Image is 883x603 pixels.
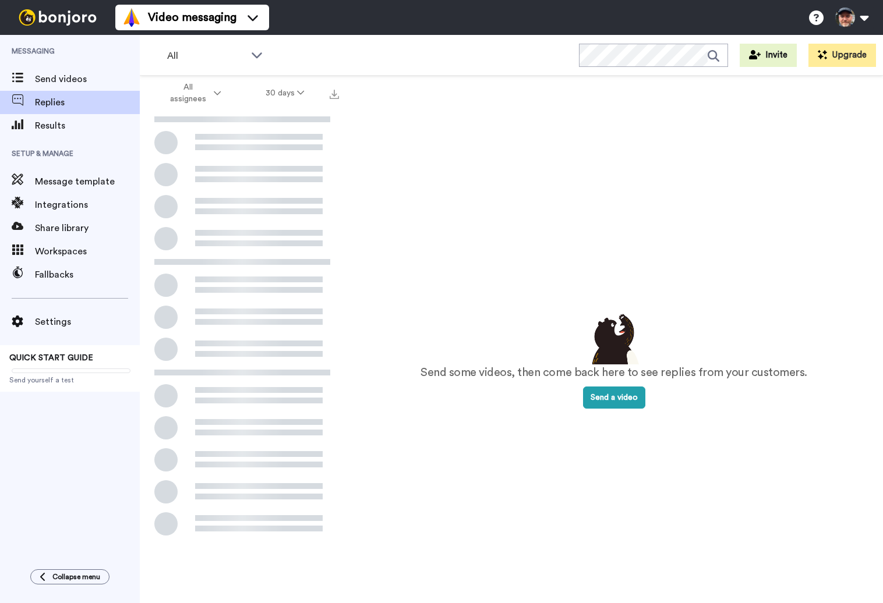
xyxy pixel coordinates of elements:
span: Replies [35,95,140,109]
button: Collapse menu [30,569,110,584]
span: Workspaces [35,244,140,258]
img: vm-color.svg [122,8,141,27]
span: Collapse menu [52,572,100,581]
span: Results [35,119,140,133]
span: Message template [35,175,140,189]
button: Upgrade [808,44,876,67]
button: Invite [740,44,797,67]
img: bj-logo-header-white.svg [14,9,101,26]
span: Send videos [35,72,140,86]
span: Fallbacks [35,268,140,282]
button: All assignees [142,77,243,109]
span: All assignees [164,81,211,105]
p: Send some videos, then come back here to see replies from your customers. [421,364,807,381]
a: Send a video [583,393,645,402]
img: results-emptystates.png [585,311,643,364]
button: Export all results that match these filters now. [326,84,342,102]
span: QUICK START GUIDE [9,354,93,362]
button: Send a video [583,386,645,409]
span: Send yourself a test [9,375,130,385]
span: Video messaging [148,9,236,26]
span: Share library [35,221,140,235]
span: All [167,49,245,63]
button: 30 days [243,83,327,104]
img: export.svg [330,90,339,99]
span: Settings [35,315,140,329]
span: Integrations [35,198,140,212]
